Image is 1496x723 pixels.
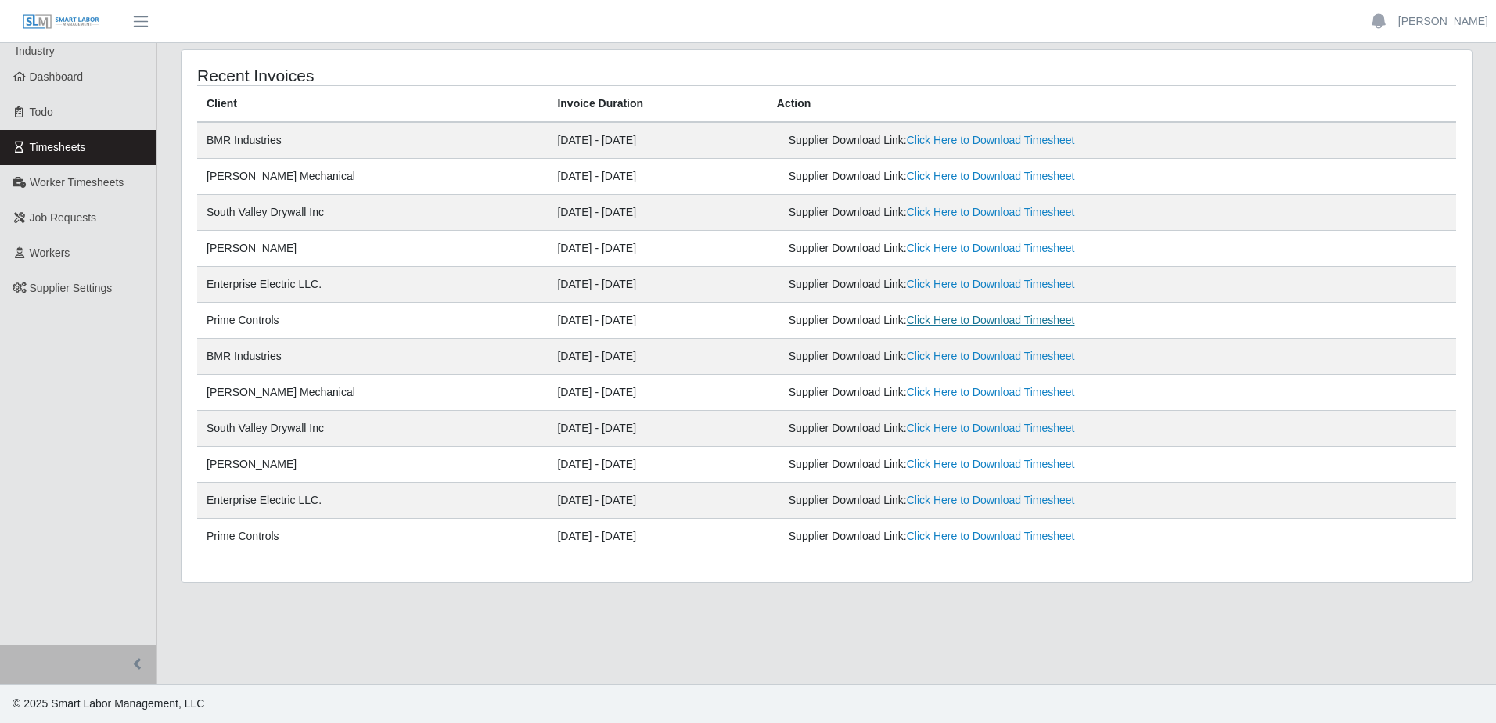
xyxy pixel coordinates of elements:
[907,242,1075,254] a: Click Here to Download Timesheet
[907,314,1075,326] a: Click Here to Download Timesheet
[907,278,1075,290] a: Click Here to Download Timesheet
[197,159,548,195] td: [PERSON_NAME] Mechanical
[197,231,548,267] td: [PERSON_NAME]
[907,386,1075,398] a: Click Here to Download Timesheet
[907,134,1075,146] a: Click Here to Download Timesheet
[789,312,1212,329] div: Supplier Download Link:
[789,420,1212,437] div: Supplier Download Link:
[548,195,767,231] td: [DATE] - [DATE]
[30,70,84,83] span: Dashboard
[30,106,53,118] span: Todo
[197,66,708,85] h4: Recent Invoices
[907,530,1075,542] a: Click Here to Download Timesheet
[789,276,1212,293] div: Supplier Download Link:
[907,494,1075,506] a: Click Here to Download Timesheet
[907,422,1075,434] a: Click Here to Download Timesheet
[13,697,204,710] span: © 2025 Smart Labor Management, LLC
[548,447,767,483] td: [DATE] - [DATE]
[548,519,767,555] td: [DATE] - [DATE]
[548,86,767,123] th: Invoice Duration
[789,528,1212,545] div: Supplier Download Link:
[548,339,767,375] td: [DATE] - [DATE]
[548,303,767,339] td: [DATE] - [DATE]
[789,384,1212,401] div: Supplier Download Link:
[789,132,1212,149] div: Supplier Download Link:
[907,350,1075,362] a: Click Here to Download Timesheet
[789,348,1212,365] div: Supplier Download Link:
[30,282,113,294] span: Supplier Settings
[907,458,1075,470] a: Click Here to Download Timesheet
[30,176,124,189] span: Worker Timesheets
[789,204,1212,221] div: Supplier Download Link:
[197,122,548,159] td: BMR Industries
[907,170,1075,182] a: Click Here to Download Timesheet
[548,122,767,159] td: [DATE] - [DATE]
[907,206,1075,218] a: Click Here to Download Timesheet
[30,246,70,259] span: Workers
[548,483,767,519] td: [DATE] - [DATE]
[22,13,100,31] img: SLM Logo
[30,211,97,224] span: Job Requests
[197,339,548,375] td: BMR Industries
[789,456,1212,473] div: Supplier Download Link:
[197,86,548,123] th: Client
[548,411,767,447] td: [DATE] - [DATE]
[548,159,767,195] td: [DATE] - [DATE]
[197,375,548,411] td: [PERSON_NAME] Mechanical
[197,447,548,483] td: [PERSON_NAME]
[197,519,548,555] td: Prime Controls
[789,240,1212,257] div: Supplier Download Link:
[789,168,1212,185] div: Supplier Download Link:
[197,195,548,231] td: South Valley Drywall Inc
[197,411,548,447] td: South Valley Drywall Inc
[789,492,1212,509] div: Supplier Download Link:
[197,267,548,303] td: Enterprise Electric LLC.
[30,141,86,153] span: Timesheets
[1398,13,1488,30] a: [PERSON_NAME]
[16,45,55,57] span: Industry
[548,267,767,303] td: [DATE] - [DATE]
[548,231,767,267] td: [DATE] - [DATE]
[197,303,548,339] td: Prime Controls
[768,86,1456,123] th: Action
[548,375,767,411] td: [DATE] - [DATE]
[197,483,548,519] td: Enterprise Electric LLC.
